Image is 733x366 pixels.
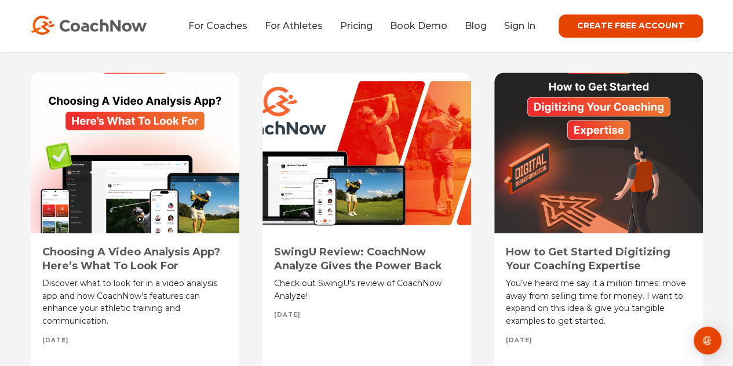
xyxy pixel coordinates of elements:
[559,14,703,38] a: CREATE FREE ACCOUNT
[694,327,721,354] div: Open Intercom Messenger
[274,277,460,302] div: Check out SwingU's review of CoachNow Analyze!
[42,336,68,345] span: [DATE]
[390,20,447,31] a: Book Demo
[506,336,532,345] span: [DATE]
[504,20,535,31] a: Sign In
[274,246,442,272] a: SwingU Review: CoachNow Analyze Gives the Power Back
[42,246,220,272] a: Choosing A Video Analysis App? Here’s What To Look For
[506,246,670,272] a: How to Get Started Digitizing Your Coaching Expertise
[465,20,487,31] a: Blog
[506,277,691,328] div: You’ve heard me say it a million times: move away from selling time for money. I want to expand o...
[188,20,247,31] a: For Coaches
[31,16,147,35] img: CoachNow Logo
[42,277,228,328] div: Discover what to look for in a video analysis app and how CoachNow’s features can enhance your at...
[274,311,300,319] span: [DATE]
[265,20,323,31] a: For Athletes
[340,20,373,31] a: Pricing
